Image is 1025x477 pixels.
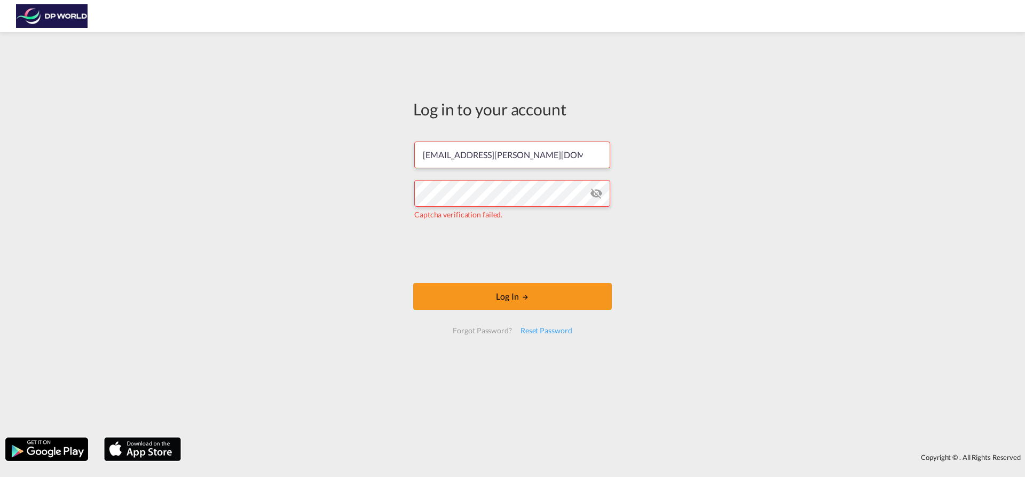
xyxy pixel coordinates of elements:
input: Enter email/phone number [414,142,610,168]
button: LOGIN [413,283,612,310]
div: Reset Password [516,321,577,340]
div: Log in to your account [413,98,612,120]
md-icon: icon-eye-off [590,187,603,200]
img: google.png [4,436,89,462]
span: Captcha verification failed. [414,210,502,219]
iframe: reCAPTCHA [431,231,594,272]
img: c08ca190194411f088ed0f3ba295208c.png [16,4,88,28]
div: Copyright © . All Rights Reserved [186,448,1025,466]
div: Forgot Password? [448,321,516,340]
img: apple.png [103,436,182,462]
